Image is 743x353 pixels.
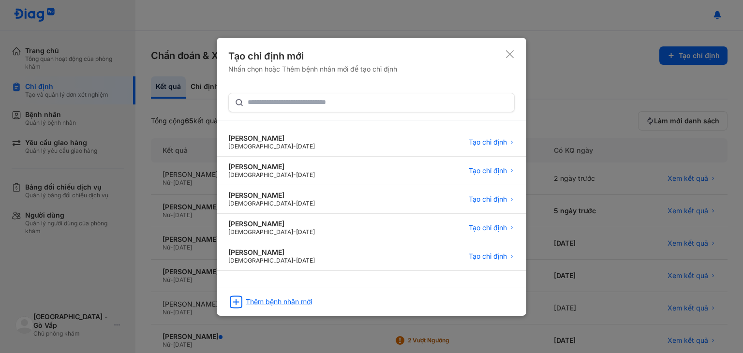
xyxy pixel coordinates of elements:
span: Tạo chỉ định [469,252,507,261]
span: [DATE] [296,171,315,178]
span: Tạo chỉ định [469,166,507,175]
div: [PERSON_NAME] [228,134,315,143]
div: [PERSON_NAME] [228,191,315,200]
span: [DEMOGRAPHIC_DATA] [228,200,293,207]
span: [DEMOGRAPHIC_DATA] [228,143,293,150]
span: Tạo chỉ định [469,138,507,147]
div: Thêm bệnh nhân mới [246,297,312,306]
span: - [293,228,296,235]
div: Tạo chỉ định mới [228,49,397,63]
span: [DATE] [296,200,315,207]
span: - [293,257,296,264]
span: - [293,171,296,178]
div: [PERSON_NAME] [228,162,315,171]
span: Tạo chỉ định [469,195,507,204]
div: [PERSON_NAME] [228,248,315,257]
span: [DATE] [296,143,315,150]
span: [DEMOGRAPHIC_DATA] [228,257,293,264]
span: [DEMOGRAPHIC_DATA] [228,228,293,235]
span: [DATE] [296,228,315,235]
span: Tạo chỉ định [469,223,507,232]
span: [DATE] [296,257,315,264]
div: [PERSON_NAME] [228,220,315,228]
span: - [293,143,296,150]
span: [DEMOGRAPHIC_DATA] [228,171,293,178]
span: - [293,200,296,207]
div: Nhấn chọn hoặc Thêm bệnh nhân mới để tạo chỉ định [228,65,397,74]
